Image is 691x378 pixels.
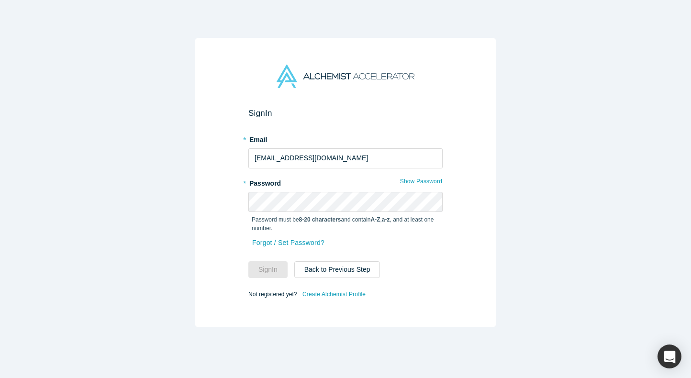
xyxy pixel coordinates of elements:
p: Password must be and contain , , and at least one number. [252,215,439,233]
label: Password [248,175,443,189]
span: Not registered yet? [248,290,297,297]
button: Show Password [400,175,443,188]
strong: a-z [382,216,390,223]
h2: Sign In [248,108,443,118]
button: SignIn [248,261,288,278]
strong: 8-20 characters [299,216,341,223]
img: Alchemist Accelerator Logo [277,65,414,88]
a: Forgot / Set Password? [252,234,325,251]
button: Back to Previous Step [294,261,380,278]
label: Email [248,132,443,145]
a: Create Alchemist Profile [302,288,366,300]
strong: A-Z [371,216,380,223]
